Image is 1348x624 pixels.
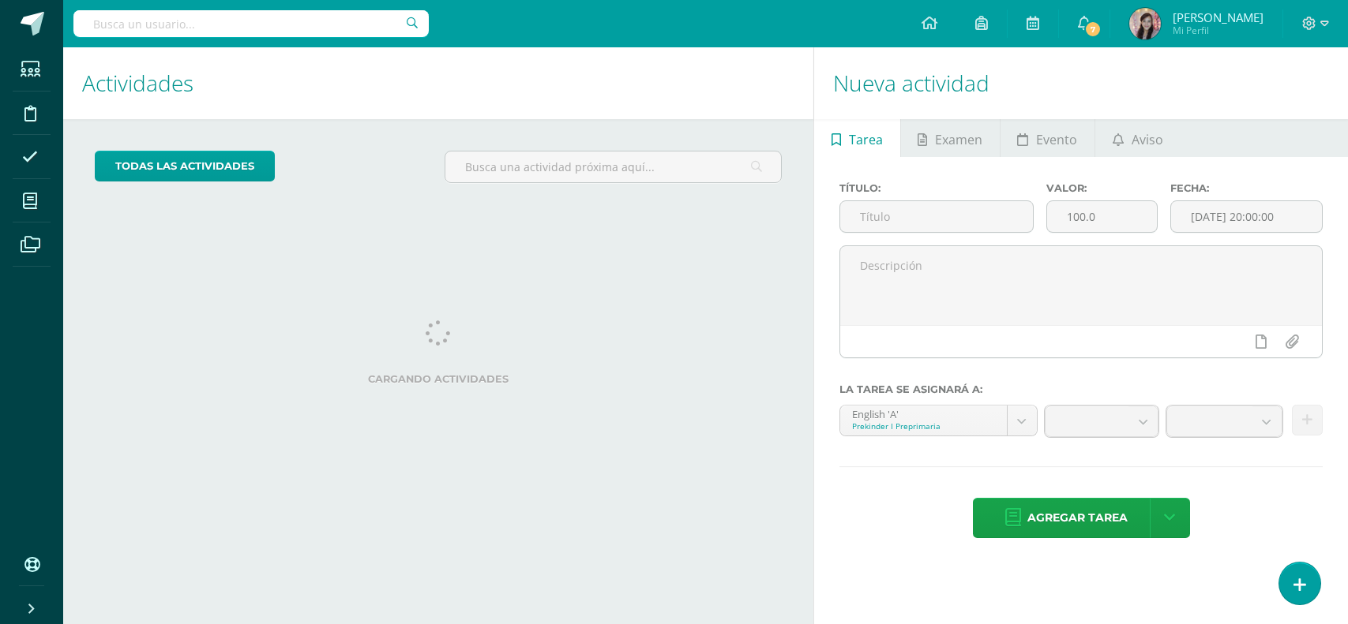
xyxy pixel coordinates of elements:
[1129,8,1161,39] img: 9551210c757c62f5e4bd36020026bc4b.png
[814,119,899,157] a: Tarea
[1173,9,1264,25] span: [PERSON_NAME]
[840,405,1036,435] a: English 'A'Prekinder I Preprimaria
[1001,119,1095,157] a: Evento
[445,151,781,182] input: Busca una actividad próxima aquí...
[82,47,794,119] h1: Actividades
[1095,119,1180,157] a: Aviso
[901,119,1000,157] a: Examen
[1132,121,1163,159] span: Aviso
[1084,21,1102,38] span: 7
[1047,201,1157,232] input: Puntos máximos
[833,47,1329,119] h1: Nueva actividad
[935,121,982,159] span: Examen
[849,121,883,159] span: Tarea
[839,383,1323,395] label: La tarea se asignará a:
[95,151,275,181] a: todas las Actividades
[839,182,1033,194] label: Título:
[852,405,994,420] div: English 'A'
[852,420,994,432] div: Prekinder I Preprimaria
[1170,182,1323,194] label: Fecha:
[73,10,429,37] input: Busca un usuario...
[1027,499,1128,537] span: Agregar tarea
[1046,182,1158,194] label: Valor:
[1173,24,1264,37] span: Mi Perfil
[1171,201,1322,232] input: Fecha de entrega
[95,373,782,385] label: Cargando actividades
[1036,121,1077,159] span: Evento
[840,201,1032,232] input: Título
